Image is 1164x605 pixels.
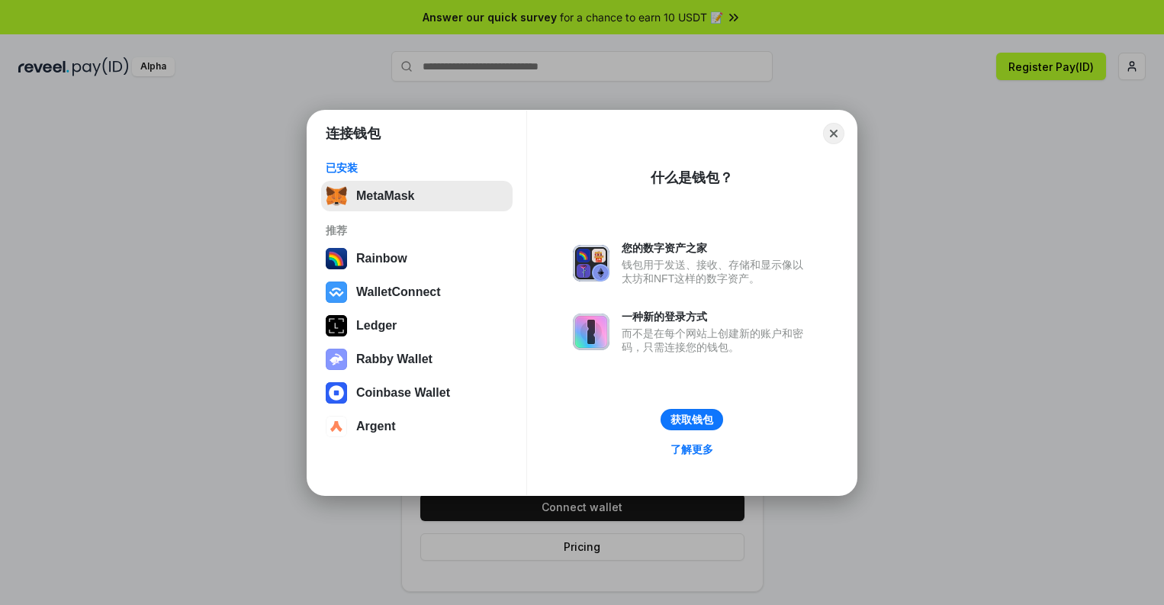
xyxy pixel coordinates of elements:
button: 获取钱包 [661,409,723,430]
button: MetaMask [321,181,513,211]
button: Rainbow [321,243,513,274]
div: 什么是钱包？ [651,169,733,187]
div: Argent [356,420,396,433]
div: 一种新的登录方式 [622,310,811,323]
div: Coinbase Wallet [356,386,450,400]
div: Rabby Wallet [356,352,432,366]
button: Argent [321,411,513,442]
img: svg+xml,%3Csvg%20xmlns%3D%22http%3A%2F%2Fwww.w3.org%2F2000%2Fsvg%22%20fill%3D%22none%22%20viewBox... [573,245,609,282]
button: Close [823,123,844,144]
img: svg+xml,%3Csvg%20width%3D%2228%22%20height%3D%2228%22%20viewBox%3D%220%200%2028%2028%22%20fill%3D... [326,282,347,303]
div: 钱包用于发送、接收、存储和显示像以太坊和NFT这样的数字资产。 [622,258,811,285]
div: 而不是在每个网站上创建新的账户和密码，只需连接您的钱包。 [622,327,811,354]
h1: 连接钱包 [326,124,381,143]
div: 获取钱包 [670,413,713,426]
div: 了解更多 [670,442,713,456]
img: svg+xml,%3Csvg%20xmlns%3D%22http%3A%2F%2Fwww.w3.org%2F2000%2Fsvg%22%20width%3D%2228%22%20height%3... [326,315,347,336]
button: Rabby Wallet [321,344,513,375]
img: svg+xml,%3Csvg%20fill%3D%22none%22%20height%3D%2233%22%20viewBox%3D%220%200%2035%2033%22%20width%... [326,185,347,207]
img: svg+xml,%3Csvg%20width%3D%2228%22%20height%3D%2228%22%20viewBox%3D%220%200%2028%2028%22%20fill%3D... [326,382,347,404]
img: svg+xml,%3Csvg%20width%3D%22120%22%20height%3D%22120%22%20viewBox%3D%220%200%20120%20120%22%20fil... [326,248,347,269]
div: MetaMask [356,189,414,203]
div: WalletConnect [356,285,441,299]
img: svg+xml,%3Csvg%20xmlns%3D%22http%3A%2F%2Fwww.w3.org%2F2000%2Fsvg%22%20fill%3D%22none%22%20viewBox... [573,314,609,350]
div: 已安装 [326,161,508,175]
div: 推荐 [326,224,508,237]
div: 您的数字资产之家 [622,241,811,255]
button: Coinbase Wallet [321,378,513,408]
img: svg+xml,%3Csvg%20width%3D%2228%22%20height%3D%2228%22%20viewBox%3D%220%200%2028%2028%22%20fill%3D... [326,416,347,437]
img: svg+xml,%3Csvg%20xmlns%3D%22http%3A%2F%2Fwww.w3.org%2F2000%2Fsvg%22%20fill%3D%22none%22%20viewBox... [326,349,347,370]
div: Ledger [356,319,397,333]
div: Rainbow [356,252,407,265]
a: 了解更多 [661,439,722,459]
button: Ledger [321,311,513,341]
button: WalletConnect [321,277,513,307]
